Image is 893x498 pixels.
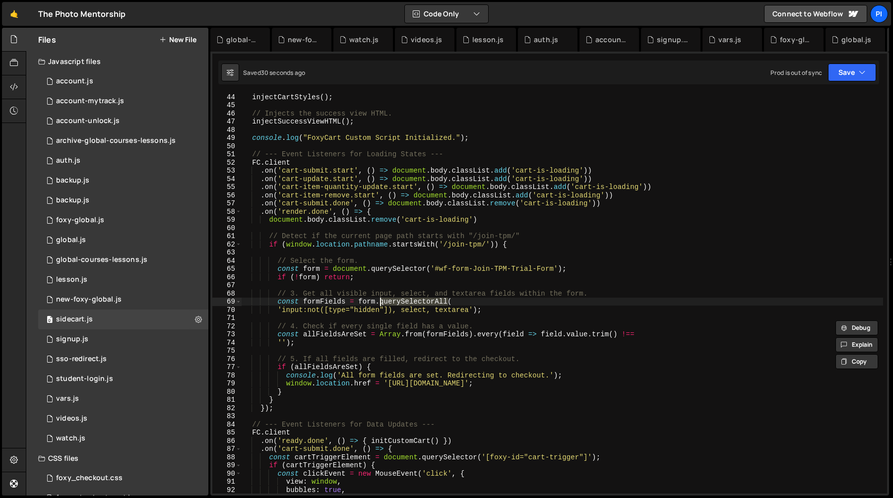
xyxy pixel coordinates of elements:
[56,355,107,364] div: sso-redirect.js
[38,290,208,310] div: 13533/40053.js
[56,275,87,284] div: lesson.js
[472,35,504,45] div: lesson.js
[212,224,242,233] div: 60
[38,210,208,230] div: 13533/34219.js
[212,110,242,118] div: 46
[212,93,242,102] div: 44
[764,5,867,23] a: Connect to Webflow
[38,329,208,349] div: 13533/35364.js
[56,176,89,185] div: backup.js
[56,295,122,304] div: new-foxy-global.js
[243,68,305,77] div: Saved
[26,448,208,468] div: CSS files
[56,156,80,165] div: auth.js
[212,355,242,364] div: 76
[212,159,242,167] div: 52
[212,470,242,478] div: 90
[212,150,242,159] div: 51
[841,35,871,45] div: global.js
[212,429,242,437] div: 85
[56,97,124,106] div: account-mytrack.js
[38,8,126,20] div: The Photo Mentorship
[38,310,208,329] div: 13533/43446.js
[212,142,242,151] div: 50
[26,52,208,71] div: Javascript files
[780,35,812,45] div: foxy-global.js
[56,236,86,245] div: global.js
[411,35,442,45] div: videos.js
[56,474,123,483] div: foxy_checkout.css
[212,306,242,314] div: 70
[349,35,379,45] div: watch.js
[212,396,242,404] div: 81
[212,249,242,257] div: 63
[212,486,242,495] div: 92
[212,421,242,429] div: 84
[770,68,822,77] div: Prod is out of sync
[38,190,208,210] div: 13533/45030.js
[38,250,208,270] div: 13533/35292.js
[38,349,208,369] div: 13533/47004.js
[38,131,208,151] div: 13533/43968.js
[835,354,878,369] button: Copy
[47,316,53,324] span: 0
[56,117,120,125] div: account-unlock.js
[212,167,242,175] div: 53
[212,412,242,421] div: 83
[405,5,488,23] button: Code Only
[212,461,242,470] div: 89
[38,34,56,45] h2: Files
[56,77,93,86] div: account.js
[38,389,208,409] div: 13533/38978.js
[212,347,242,355] div: 75
[212,372,242,380] div: 78
[38,409,208,429] div: 13533/42246.js
[212,216,242,224] div: 59
[212,175,242,184] div: 54
[38,71,208,91] div: 13533/34220.js
[212,453,242,462] div: 88
[212,208,242,216] div: 58
[38,171,208,190] div: 13533/45031.js
[212,298,242,306] div: 69
[38,230,208,250] div: 13533/39483.js
[835,320,878,335] button: Debug
[38,91,208,111] div: 13533/38628.js
[226,35,258,45] div: global-courses-lessons.js
[212,363,242,372] div: 77
[288,35,319,45] div: new-foxy-global.js
[212,241,242,249] div: 62
[870,5,888,23] a: Pi
[56,196,89,205] div: backup.js
[56,374,113,383] div: student-login.js
[38,468,208,488] div: 13533/38507.css
[534,35,558,45] div: auth.js
[56,414,87,423] div: videos.js
[212,118,242,126] div: 47
[595,35,627,45] div: account.js
[212,191,242,200] div: 56
[212,273,242,282] div: 66
[38,111,208,131] div: 13533/41206.js
[212,388,242,396] div: 80
[56,136,176,145] div: archive-global-courses-lessons.js
[212,232,242,241] div: 61
[212,478,242,486] div: 91
[38,151,208,171] div: 13533/34034.js
[212,379,242,388] div: 79
[38,270,208,290] div: 13533/35472.js
[38,429,208,448] div: 13533/38527.js
[718,35,741,45] div: vars.js
[828,63,876,81] button: Save
[56,315,93,324] div: sidecart.js
[212,257,242,265] div: 64
[212,281,242,290] div: 67
[56,255,147,264] div: global-courses-lessons.js
[56,216,104,225] div: foxy-global.js
[212,199,242,208] div: 57
[212,134,242,142] div: 49
[212,404,242,413] div: 82
[212,290,242,298] div: 68
[212,314,242,322] div: 71
[2,2,26,26] a: 🤙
